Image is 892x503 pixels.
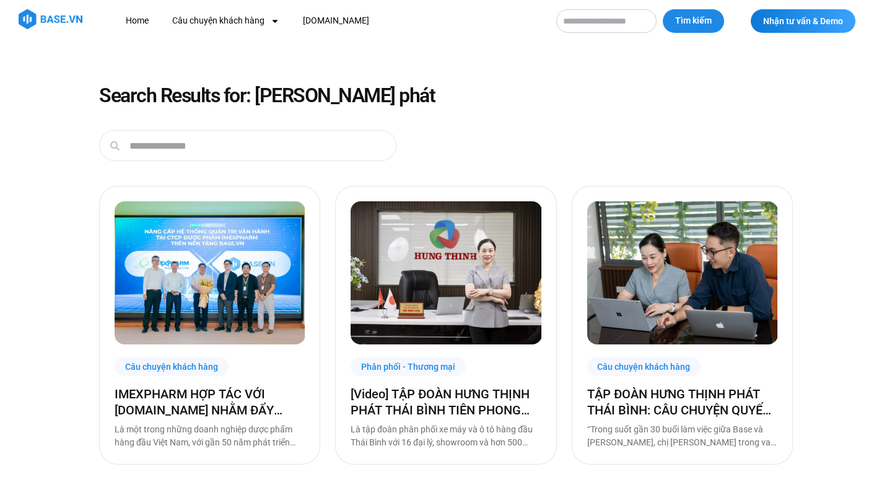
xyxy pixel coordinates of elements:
[351,423,541,449] p: Là tập đoàn phân phối xe máy và ô tô hàng đầu Thái Bình với 16 đại lý, showroom và hơn 500 nhân s...
[116,9,158,32] a: Home
[116,9,544,32] nav: Menu
[163,9,289,32] a: Câu chuyện khách hàng
[351,357,466,376] div: Phân phối - Thương mại
[763,17,843,25] span: Nhận tư vấn & Demo
[115,423,305,449] p: Là một trong những doanh nghiệp dược phẩm hàng đầu Việt Nam, với gần 50 năm phát triển bền vững, ...
[351,386,541,418] a: [Video] TẬP ĐOÀN HƯNG THỊNH PHÁT THÁI BÌNH TIÊN PHONG CHUYỂN ĐỔI SỐ PHỤC VỤ 540 NHÂN SỰ
[751,9,855,33] a: Nhận tư vấn & Demo
[587,386,777,418] a: TẬP ĐOÀN HƯNG THỊNH PHÁT THÁI BÌNH: CÂU CHUYỆN QUYẾT TÂM TỪ NGƯỜI LÃNH ĐẠO
[294,9,378,32] a: [DOMAIN_NAME]
[115,386,305,418] a: IMEXPHARM HỢP TÁC VỚI [DOMAIN_NAME] NHẰM ĐẨY MẠNH CHUYỂN ĐỔI SỐ CHO VẬN HÀNH THÔNG MINH
[99,85,793,105] h1: Search Results for: [PERSON_NAME] phát
[587,357,701,376] div: Câu chuyện khách hàng
[675,15,712,27] span: Tìm kiếm
[115,357,229,376] div: Câu chuyện khách hàng
[663,9,724,33] button: Tìm kiếm
[587,423,777,449] p: “Trong suốt gần 30 buổi làm việc giữa Base và [PERSON_NAME], chị [PERSON_NAME] trong vai trò Phó ...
